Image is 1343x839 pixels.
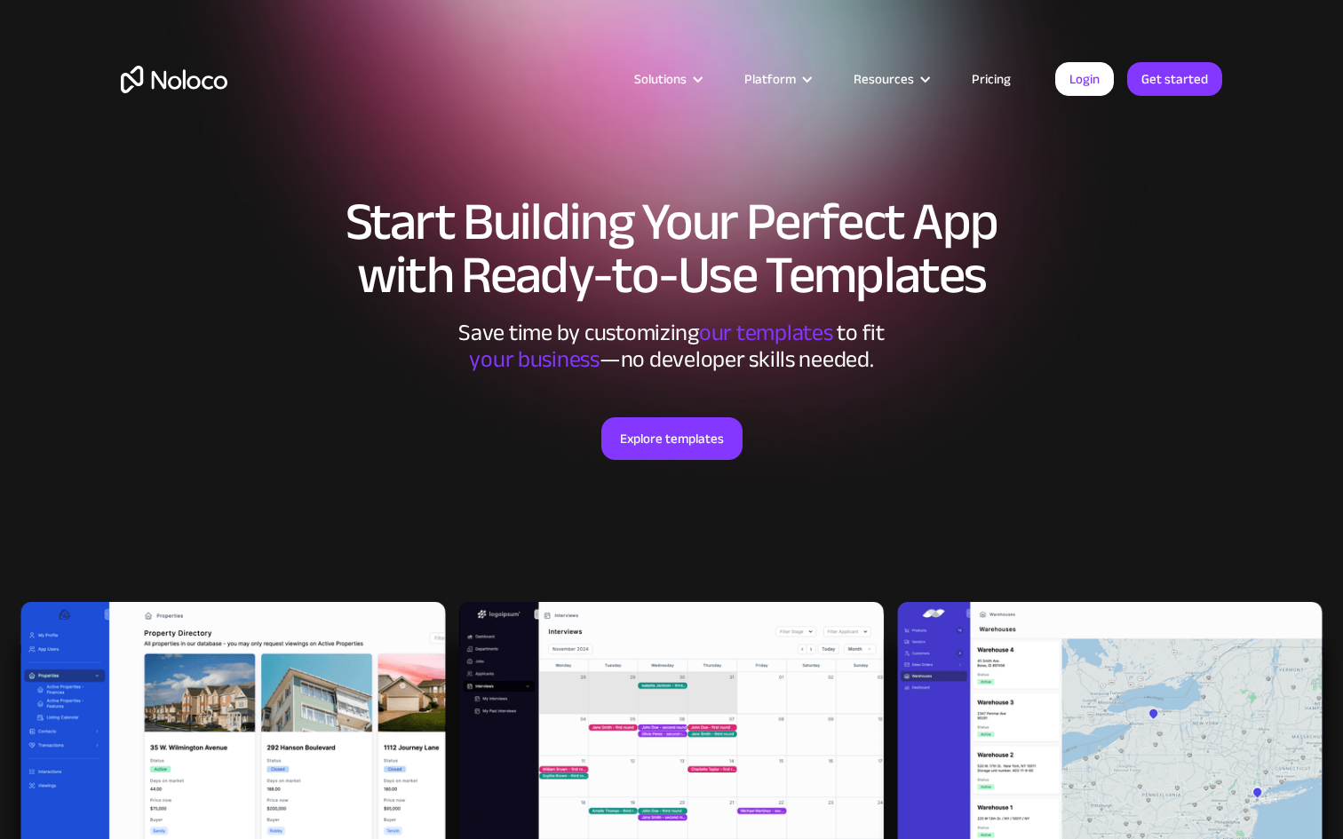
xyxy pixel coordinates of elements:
[612,67,722,91] div: Solutions
[469,337,600,381] span: your business
[121,66,227,93] a: home
[744,67,796,91] div: Platform
[1127,62,1222,96] a: Get started
[601,417,743,460] a: Explore templates
[722,67,831,91] div: Platform
[950,67,1033,91] a: Pricing
[854,67,914,91] div: Resources
[634,67,687,91] div: Solutions
[699,311,833,354] span: our templates
[121,195,1222,302] h1: Start Building Your Perfect App with Ready-to-Use Templates
[1055,62,1114,96] a: Login
[831,67,950,91] div: Resources
[405,320,938,373] div: Save time by customizing to fit ‍ —no developer skills needed.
